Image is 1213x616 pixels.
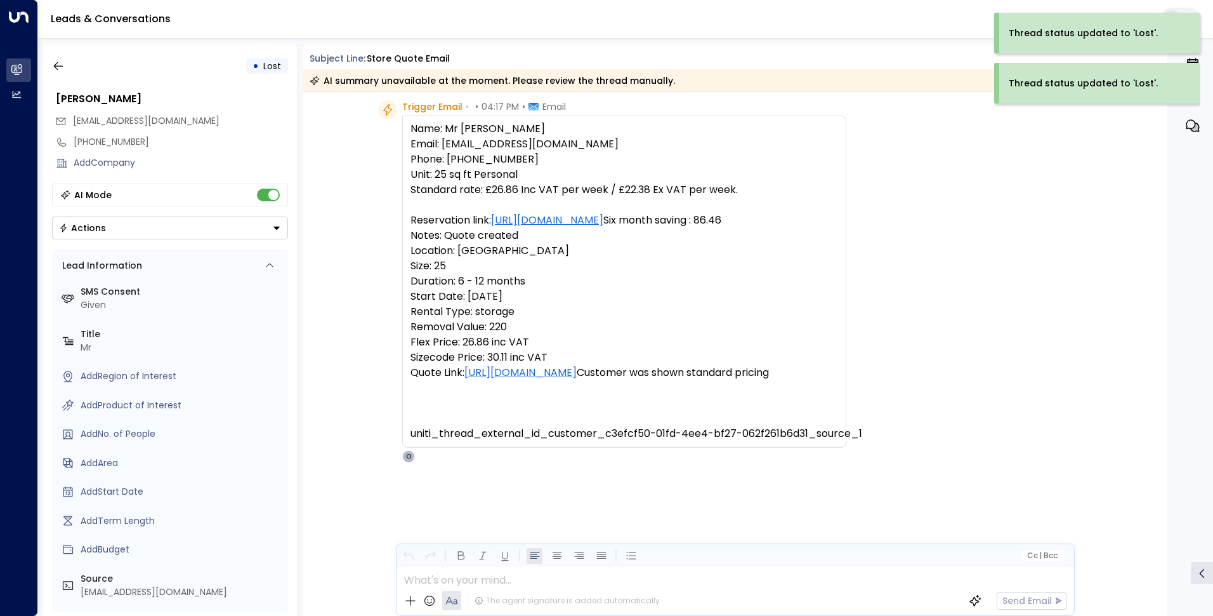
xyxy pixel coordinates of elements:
[56,91,288,107] div: [PERSON_NAME]
[402,450,415,463] div: O
[310,74,675,87] div: AI summary unavailable at the moment. Please review the thread manually.
[81,399,283,412] div: AddProduct of Interest
[81,514,283,528] div: AddTerm Length
[81,586,283,599] div: [EMAIL_ADDRESS][DOMAIN_NAME]
[464,365,577,380] a: [URL][DOMAIN_NAME]
[482,100,519,113] span: 04:17 PM
[81,572,283,586] label: Source
[410,121,838,441] pre: Name: Mr [PERSON_NAME] Email: [EMAIL_ADDRESS][DOMAIN_NAME] Phone: [PHONE_NUMBER] Unit: 25 sq ft P...
[1009,77,1158,90] div: Thread status updated to 'Lost'.
[81,285,283,298] label: SMS Consent
[74,189,112,201] div: AI Mode
[58,259,142,272] div: Lead Information
[73,114,220,127] span: [EMAIL_ADDRESS][DOMAIN_NAME]
[51,11,171,26] a: Leads & Conversations
[475,100,478,113] span: •
[1026,551,1057,560] span: Cc Bcc
[367,52,450,65] div: Store Quote Email
[522,100,525,113] span: •
[81,328,283,341] label: Title
[73,114,220,128] span: johnjack@gmail.com
[1009,27,1158,40] div: Thread status updated to 'Lost'.
[491,213,603,228] a: [URL][DOMAIN_NAME]
[402,100,462,113] span: Trigger Email
[542,100,566,113] span: Email
[81,427,283,441] div: AddNo. of People
[1039,551,1042,560] span: |
[263,60,281,72] span: Lost
[81,485,283,499] div: AddStart Date
[1021,550,1062,562] button: Cc|Bcc
[475,595,660,606] div: The agent signature is added automatically
[74,156,288,170] div: AddCompany
[59,222,106,234] div: Actions
[400,548,416,564] button: Undo
[52,217,288,239] div: Button group with a nested menu
[81,457,283,470] div: AddArea
[81,543,283,556] div: AddBudget
[423,548,438,564] button: Redo
[466,100,469,113] span: •
[74,135,288,149] div: [PHONE_NUMBER]
[81,370,283,383] div: AddRegion of Interest
[52,217,288,239] button: Actions
[310,52,365,65] span: Subject Line:
[252,55,259,77] div: •
[81,298,283,312] div: Given
[81,341,283,354] div: Mr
